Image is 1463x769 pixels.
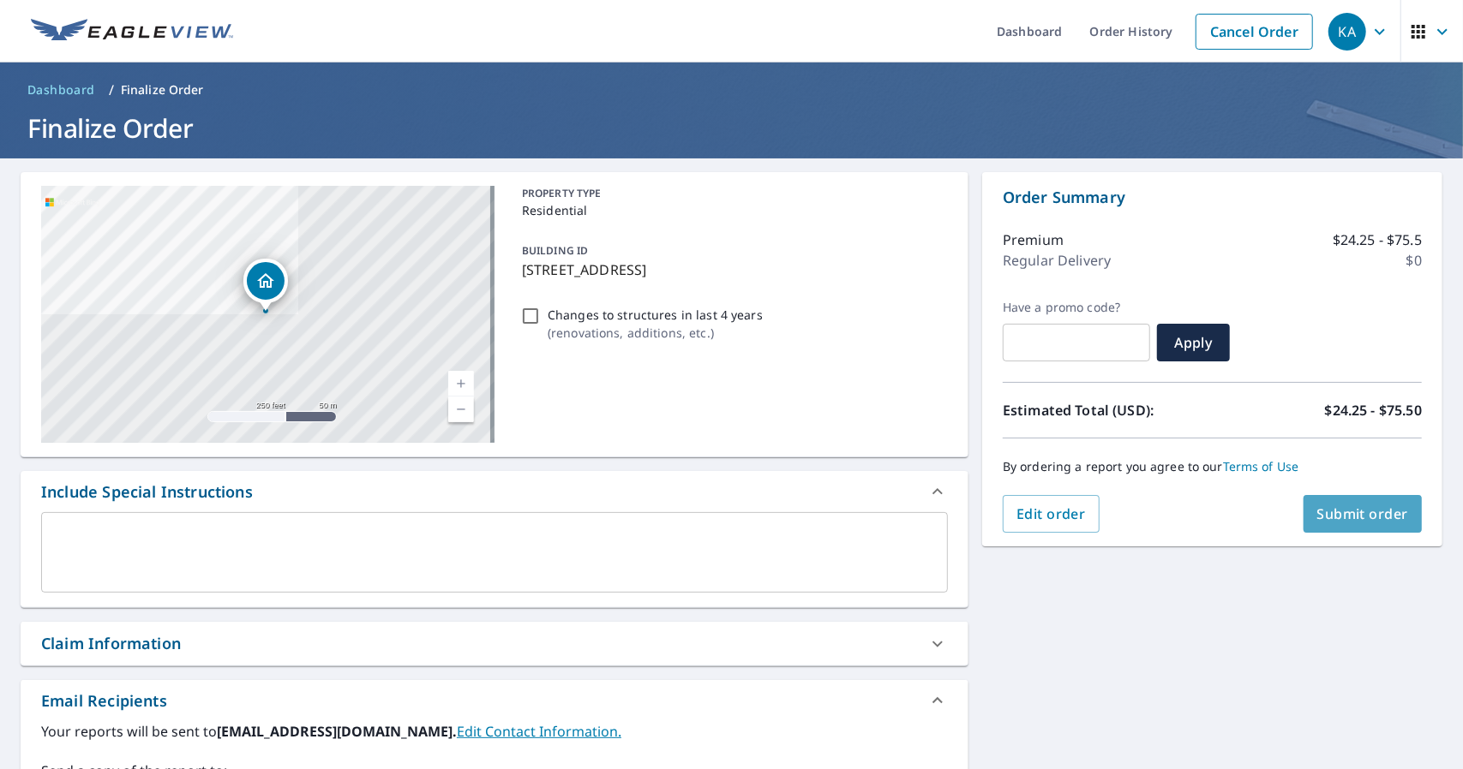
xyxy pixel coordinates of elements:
img: EV Logo [31,19,233,45]
p: Premium [1003,230,1064,250]
p: By ordering a report you agree to our [1003,459,1422,474]
p: Finalize Order [121,81,204,98]
h1: Finalize Order [21,110,1442,146]
p: Order Summary [1003,186,1422,209]
a: Current Level 17, Zoom In [448,371,474,396]
p: Residential [522,201,941,219]
a: EditContactInfo [457,722,621,741]
div: Include Special Instructions [21,471,968,512]
div: Email Recipients [41,689,167,712]
span: Edit order [1016,504,1086,523]
div: Claim Information [41,632,181,655]
nav: breadcrumb [21,76,1442,104]
div: Include Special Instructions [41,480,253,504]
span: Dashboard [27,81,95,98]
p: $0 [1406,250,1422,271]
li: / [109,80,114,100]
div: KA [1328,13,1366,51]
a: Current Level 17, Zoom Out [448,396,474,422]
div: Email Recipients [21,680,968,721]
p: $24.25 - $75.5 [1333,230,1422,250]
span: Apply [1171,333,1216,352]
p: BUILDING ID [522,243,588,258]
a: Dashboard [21,76,102,104]
div: Dropped pin, building 1, Residential property, 835 Richmond Way Nekoosa, WI 54457 [243,259,288,312]
b: [EMAIL_ADDRESS][DOMAIN_NAME]. [217,722,457,741]
p: Estimated Total (USD): [1003,400,1213,420]
p: Regular Delivery [1003,250,1111,271]
label: Have a promo code? [1003,300,1150,315]
p: PROPERTY TYPE [522,186,941,201]
p: Changes to structures in last 4 years [548,306,763,324]
button: Edit order [1003,495,1100,533]
button: Submit order [1304,495,1423,533]
div: Claim Information [21,622,968,665]
p: ( renovations, additions, etc. ) [548,324,763,342]
a: Cancel Order [1196,14,1313,50]
p: [STREET_ADDRESS] [522,259,941,280]
label: Your reports will be sent to [41,721,948,742]
span: Submit order [1317,504,1409,523]
a: Terms of Use [1223,458,1299,474]
button: Apply [1157,324,1230,361]
p: $24.25 - $75.50 [1325,400,1422,420]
